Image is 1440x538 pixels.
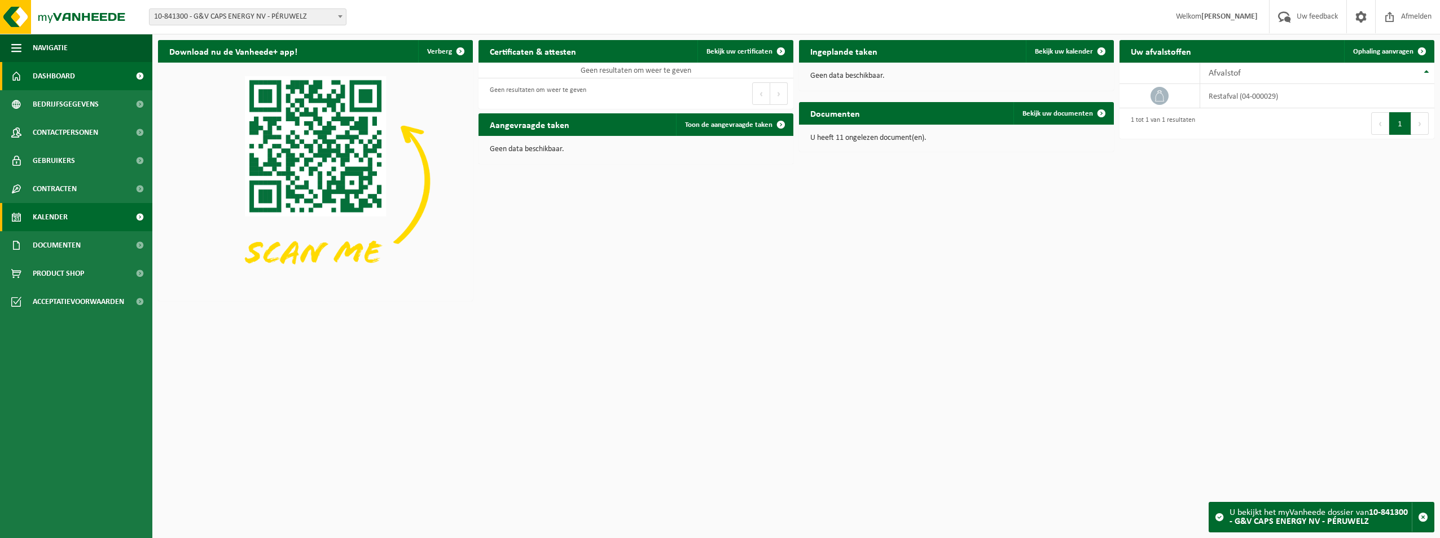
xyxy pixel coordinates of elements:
div: 1 tot 1 van 1 resultaten [1125,111,1195,136]
h2: Documenten [799,102,871,124]
h2: Uw afvalstoffen [1119,40,1202,62]
span: Documenten [33,231,81,259]
h2: Aangevraagde taken [478,113,581,135]
span: Acceptatievoorwaarden [33,288,124,316]
span: Ophaling aanvragen [1353,48,1413,55]
span: Bedrijfsgegevens [33,90,99,118]
div: Geen resultaten om weer te geven [484,81,586,106]
button: 1 [1389,112,1411,135]
span: Bekijk uw certificaten [706,48,772,55]
span: Dashboard [33,62,75,90]
a: Bekijk uw documenten [1013,102,1113,125]
span: Kalender [33,203,68,231]
span: 10-841300 - G&V CAPS ENERGY NV - PÉRUWELZ [150,9,346,25]
a: Bekijk uw certificaten [697,40,792,63]
div: U bekijkt het myVanheede dossier van [1230,502,1412,532]
strong: 10-841300 - G&V CAPS ENERGY NV - PÉRUWELZ [1230,508,1408,526]
span: Bekijk uw documenten [1022,110,1093,117]
span: Contactpersonen [33,118,98,147]
p: Geen data beschikbaar. [810,72,1103,80]
strong: [PERSON_NAME] [1201,12,1258,21]
p: U heeft 11 ongelezen document(en). [810,134,1103,142]
span: Verberg [427,48,452,55]
td: Geen resultaten om weer te geven [478,63,793,78]
button: Next [1411,112,1429,135]
span: Gebruikers [33,147,75,175]
button: Verberg [418,40,472,63]
span: Product Shop [33,259,84,288]
button: Previous [752,82,770,105]
span: Toon de aangevraagde taken [685,121,772,129]
button: Next [770,82,788,105]
a: Toon de aangevraagde taken [676,113,792,136]
h2: Download nu de Vanheede+ app! [158,40,309,62]
span: Navigatie [33,34,68,62]
img: Download de VHEPlus App [158,63,473,299]
h2: Ingeplande taken [799,40,889,62]
span: Afvalstof [1209,69,1241,78]
button: Previous [1371,112,1389,135]
a: Bekijk uw kalender [1026,40,1113,63]
span: Bekijk uw kalender [1035,48,1093,55]
span: Contracten [33,175,77,203]
span: 10-841300 - G&V CAPS ENERGY NV - PÉRUWELZ [149,8,346,25]
h2: Certificaten & attesten [478,40,587,62]
td: restafval (04-000029) [1200,84,1434,108]
p: Geen data beschikbaar. [490,145,782,153]
a: Ophaling aanvragen [1344,40,1433,63]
